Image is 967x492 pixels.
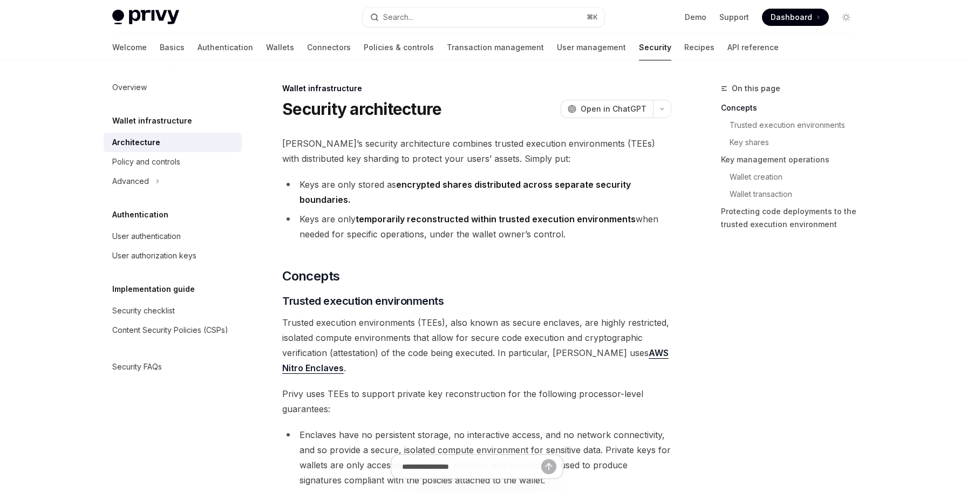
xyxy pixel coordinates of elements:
[112,35,147,60] a: Welcome
[198,35,253,60] a: Authentication
[721,151,863,168] a: Key management operations
[112,230,181,243] div: User authentication
[112,81,147,94] div: Overview
[112,175,149,188] div: Advanced
[719,12,749,23] a: Support
[104,133,242,152] a: Architecture
[730,134,863,151] a: Key shares
[282,136,671,166] span: [PERSON_NAME]’s security architecture combines trusted execution environments (TEEs) with distrib...
[771,12,812,23] span: Dashboard
[363,8,604,27] button: Search...⌘K
[730,168,863,186] a: Wallet creation
[282,211,671,242] li: Keys are only when needed for specific operations, under the wallet owner’s control.
[639,35,671,60] a: Security
[112,208,168,221] h5: Authentication
[112,249,196,262] div: User authorization keys
[112,283,195,296] h5: Implementation guide
[727,35,779,60] a: API reference
[837,9,855,26] button: Toggle dark mode
[762,9,829,26] a: Dashboard
[104,301,242,320] a: Security checklist
[587,13,598,22] span: ⌘ K
[112,360,162,373] div: Security FAQs
[282,315,671,375] span: Trusted execution environments (TEEs), also known as secure enclaves, are highly restricted, isol...
[104,320,242,340] a: Content Security Policies (CSPs)
[730,117,863,134] a: Trusted execution environments
[282,427,671,488] li: Enclaves have no persistent storage, no interactive access, and no network connectivity, and so p...
[732,82,780,95] span: On this page
[112,155,180,168] div: Policy and controls
[112,136,160,149] div: Architecture
[112,114,192,127] h5: Wallet infrastructure
[721,99,863,117] a: Concepts
[730,186,863,203] a: Wallet transaction
[282,293,444,309] span: Trusted execution environments
[104,227,242,246] a: User authentication
[299,179,631,205] strong: encrypted shares distributed across separate security boundaries.
[364,35,434,60] a: Policies & controls
[112,304,175,317] div: Security checklist
[447,35,544,60] a: Transaction management
[112,324,228,337] div: Content Security Policies (CSPs)
[112,10,179,25] img: light logo
[282,83,671,94] div: Wallet infrastructure
[282,268,339,285] span: Concepts
[104,78,242,97] a: Overview
[383,11,413,24] div: Search...
[685,12,706,23] a: Demo
[104,246,242,265] a: User authorization keys
[307,35,351,60] a: Connectors
[557,35,626,60] a: User management
[282,386,671,416] span: Privy uses TEEs to support private key reconstruction for the following processor-level guarantees:
[104,152,242,172] a: Policy and controls
[104,357,242,377] a: Security FAQs
[282,177,671,207] li: Keys are only stored as
[266,35,294,60] a: Wallets
[541,459,556,474] button: Send message
[581,104,646,114] span: Open in ChatGPT
[721,203,863,233] a: Protecting code deployments to the trusted execution environment
[356,214,636,224] strong: temporarily reconstructed within trusted execution environments
[160,35,185,60] a: Basics
[684,35,714,60] a: Recipes
[282,99,441,119] h1: Security architecture
[561,100,653,118] button: Open in ChatGPT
